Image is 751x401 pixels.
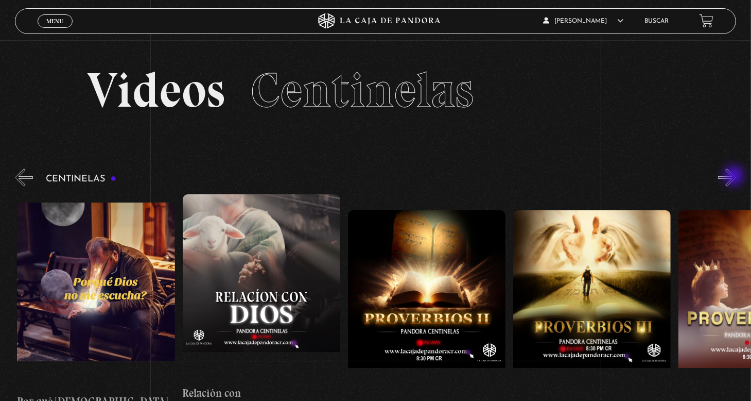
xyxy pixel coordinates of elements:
[46,174,116,184] h3: Centinelas
[543,18,623,24] span: [PERSON_NAME]
[15,169,33,187] button: Previous
[87,66,664,115] h2: Videos
[43,26,67,34] span: Cerrar
[718,169,736,187] button: Next
[700,14,713,28] a: View your shopping cart
[251,61,474,120] span: Centinelas
[644,18,669,24] a: Buscar
[46,18,63,24] span: Menu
